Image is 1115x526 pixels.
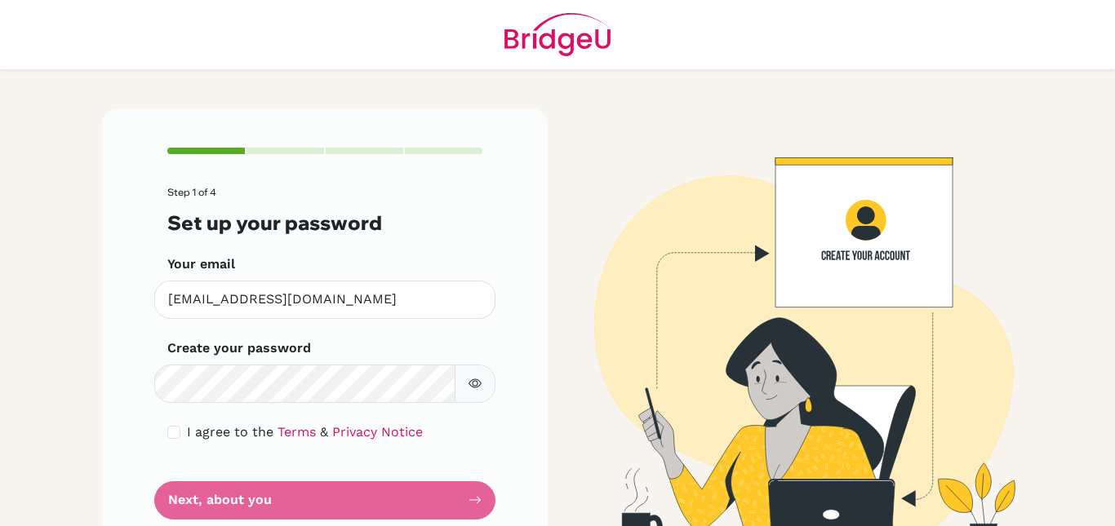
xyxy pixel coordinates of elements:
[278,424,316,440] a: Terms
[167,338,311,358] label: Create your password
[154,281,495,319] input: Insert your email*
[332,424,423,440] a: Privacy Notice
[1001,477,1099,518] iframe: Abre un widget desde donde se puede obtener más información
[187,424,273,440] span: I agree to the
[167,211,482,235] h3: Set up your password
[320,424,328,440] span: &
[167,186,216,198] span: Step 1 of 4
[167,254,235,274] label: Your email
